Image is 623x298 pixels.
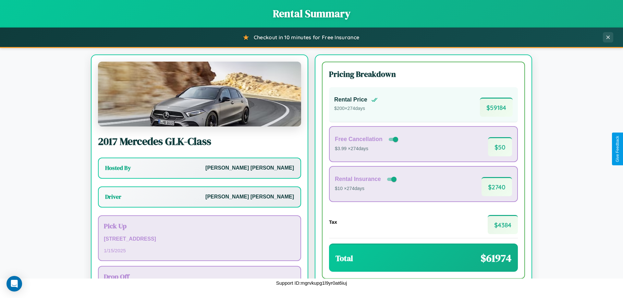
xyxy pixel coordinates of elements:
h3: Driver [105,193,121,201]
span: $ 61974 [481,251,511,265]
h4: Rental Insurance [335,176,381,183]
div: Give Feedback [615,136,620,162]
h4: Rental Price [334,96,367,103]
p: 1 / 15 / 2025 [104,246,295,255]
h3: Hosted By [105,164,131,172]
p: Support ID: mgrvkupg1l9yr0at6iuj [276,279,347,287]
p: [STREET_ADDRESS] [104,234,295,244]
h3: Pricing Breakdown [329,69,518,79]
span: $ 59184 [480,98,513,117]
p: $10 × 274 days [335,185,398,193]
p: $ 200 × 274 days [334,104,378,113]
h3: Total [336,253,353,264]
span: $ 2740 [482,177,512,196]
span: Checkout in 10 minutes for Free Insurance [254,34,359,41]
h4: Tax [329,219,337,225]
h2: 2017 Mercedes GLK-Class [98,134,301,149]
span: $ 50 [488,137,512,156]
p: [PERSON_NAME] [PERSON_NAME] [205,163,294,173]
h1: Rental Summary [6,6,617,21]
h3: Pick Up [104,221,295,231]
h3: Drop Off [104,272,295,281]
div: Open Intercom Messenger [6,276,22,292]
h4: Free Cancellation [335,136,383,143]
img: Mercedes GLK-Class [98,62,301,126]
span: $ 4384 [488,215,518,234]
p: $3.99 × 274 days [335,145,399,153]
p: [PERSON_NAME] [PERSON_NAME] [205,192,294,202]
